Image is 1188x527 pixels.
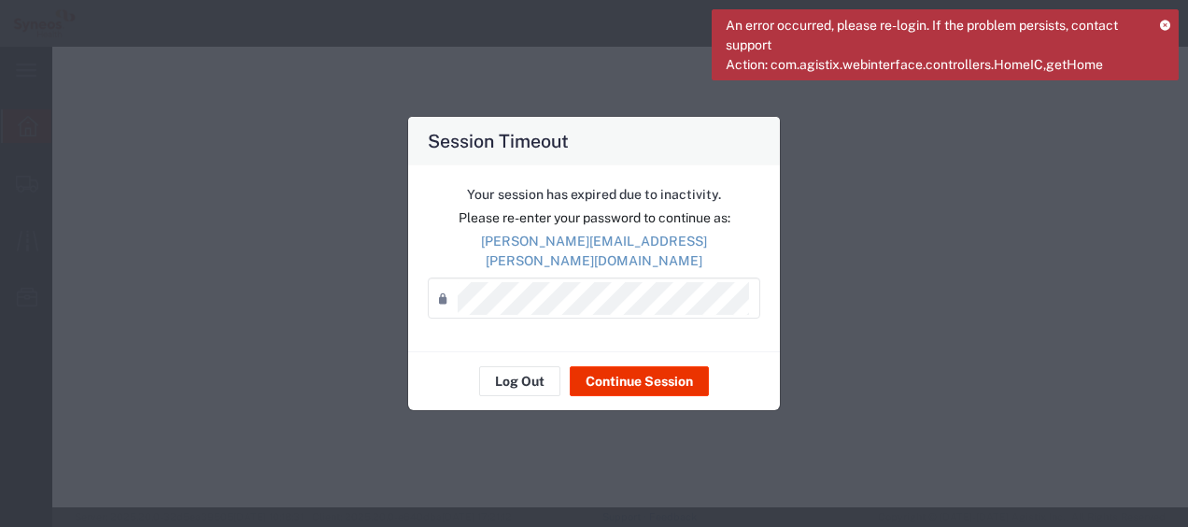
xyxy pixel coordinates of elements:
[570,366,709,396] button: Continue Session
[428,127,569,154] h4: Session Timeout
[726,16,1146,75] span: An error occurred, please re-login. If the problem persists, contact support Action: com.agistix....
[428,208,760,228] p: Please re-enter your password to continue as:
[428,232,760,271] p: [PERSON_NAME][EMAIL_ADDRESS][PERSON_NAME][DOMAIN_NAME]
[479,366,560,396] button: Log Out
[428,185,760,205] p: Your session has expired due to inactivity.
